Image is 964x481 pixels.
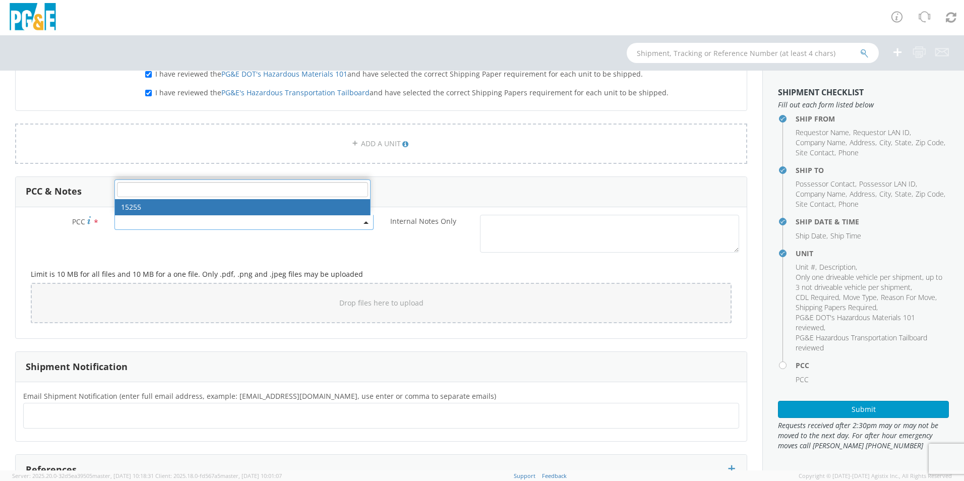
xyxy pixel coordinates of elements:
span: Ship Time [830,231,861,240]
li: , [879,138,892,148]
li: , [916,189,945,199]
a: PG&E DOT's Hazardous Materials 101 [221,69,347,79]
li: , [895,138,913,148]
li: , [843,292,878,303]
span: Fill out each form listed below [778,100,949,110]
li: , [879,189,892,199]
span: Phone [838,199,859,209]
span: PCC [72,217,85,226]
span: Description [819,262,856,272]
li: , [796,138,847,148]
li: , [853,128,911,138]
span: Server: 2025.20.0-32d5ea39505 [12,472,154,479]
img: pge-logo-06675f144f4cfa6a6814.png [8,3,58,33]
span: Internal Notes Only [390,216,456,226]
li: , [819,262,857,272]
input: Shipment, Tracking or Reference Number (at least 4 chars) [627,43,879,63]
a: Feedback [542,472,567,479]
span: Address [850,189,875,199]
span: State [895,138,912,147]
li: , [916,138,945,148]
span: Requestor Name [796,128,849,137]
span: Address [850,138,875,147]
span: Zip Code [916,138,944,147]
input: I have reviewed thePG&E's Hazardous Transportation Tailboardand have selected the correct Shippin... [145,90,152,96]
span: Ship Date [796,231,826,240]
li: , [796,199,836,209]
span: master, [DATE] 10:18:31 [92,472,154,479]
span: Drop files here to upload [339,298,424,308]
input: I have reviewed thePG&E DOT's Hazardous Materials 101and have selected the correct Shipping Paper... [145,71,152,78]
li: , [850,189,877,199]
span: Only one driveable vehicle per shipment, up to 3 not driveable vehicle per shipment [796,272,942,292]
li: , [796,292,840,303]
span: CDL Required [796,292,839,302]
li: , [796,262,817,272]
span: City [879,138,891,147]
li: , [796,189,847,199]
li: , [796,313,946,333]
span: Site Contact [796,199,834,209]
li: , [796,148,836,158]
span: Shipping Papers Required [796,303,876,312]
h4: Ship From [796,115,949,123]
span: Phone [838,148,859,157]
span: Company Name [796,189,846,199]
span: Possessor LAN ID [859,179,916,189]
li: 15255 [115,199,370,215]
span: Requestor LAN ID [853,128,910,137]
li: , [850,138,877,148]
span: PCC [796,375,809,384]
span: Move Type [843,292,877,302]
span: Company Name [796,138,846,147]
span: PG&E Hazardous Transportation Tailboard reviewed [796,333,927,352]
li: , [895,189,913,199]
li: , [796,179,857,189]
span: Client: 2025.18.0-fd567a5 [155,472,282,479]
h3: References [26,465,77,475]
span: Requests received after 2:30pm may or may not be moved to the next day. For after hour emergency ... [778,420,949,451]
span: I have reviewed the and have selected the correct Shipping Paper requirement for each unit to be ... [155,69,643,79]
button: Submit [778,401,949,418]
span: PG&E DOT's Hazardous Materials 101 reviewed [796,313,915,332]
span: Zip Code [916,189,944,199]
span: City [879,189,891,199]
h4: Ship To [796,166,949,174]
span: Site Contact [796,148,834,157]
li: , [881,292,937,303]
li: , [859,179,917,189]
span: Possessor Contact [796,179,855,189]
span: State [895,189,912,199]
h4: Unit [796,250,949,257]
li: , [796,303,878,313]
a: ADD A UNIT [15,124,747,164]
li: , [796,272,946,292]
span: Copyright © [DATE]-[DATE] Agistix Inc., All Rights Reserved [799,472,952,480]
a: PG&E's Hazardous Transportation Tailboard [221,88,370,97]
h3: PCC & Notes [26,187,82,197]
h4: PCC [796,362,949,369]
strong: Shipment Checklist [778,87,864,98]
h5: Limit is 10 MB for all files and 10 MB for a one file. Only .pdf, .png and .jpeg files may be upl... [31,270,732,278]
span: Email Shipment Notification (enter full email address, example: jdoe01@agistix.com, use enter or ... [23,391,496,401]
li: , [796,231,828,241]
a: Support [514,472,535,479]
span: Reason For Move [881,292,935,302]
li: , [796,128,851,138]
h4: Ship Date & Time [796,218,949,225]
span: I have reviewed the and have selected the correct Shipping Papers requirement for each unit to be... [155,88,669,97]
span: master, [DATE] 10:01:07 [220,472,282,479]
h3: Shipment Notification [26,362,128,372]
span: Unit # [796,262,815,272]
